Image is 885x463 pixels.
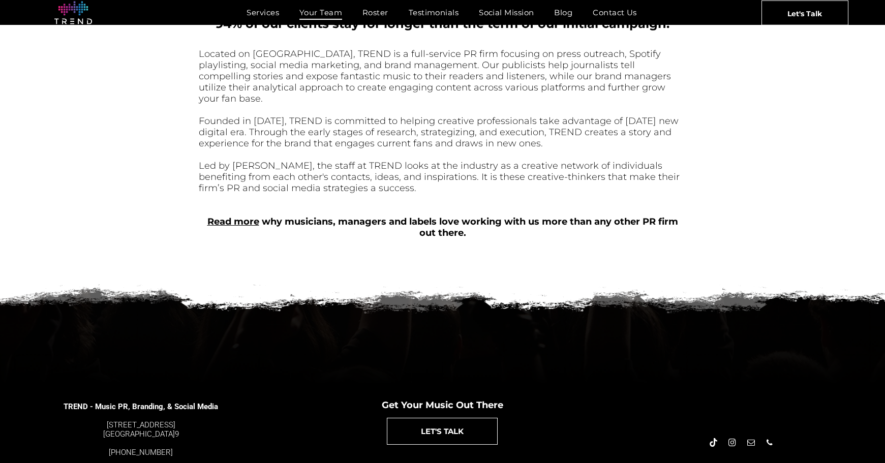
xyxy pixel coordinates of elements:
[544,5,583,20] a: Blog
[63,420,219,439] div: 9
[399,5,469,20] a: Testimonials
[207,216,259,227] a: Read more
[382,399,503,411] span: Get Your Music Out There
[109,448,173,457] a: [PHONE_NUMBER]
[199,115,679,149] span: Founded in [DATE], TREND is committed to helping creative professionals take advantage of [DATE] ...
[103,420,175,439] a: [STREET_ADDRESS][GEOGRAPHIC_DATA]
[583,5,647,20] a: Contact Us
[469,5,544,20] a: Social Mission
[262,216,678,238] b: why musicians, managers and labels love working with us more than any other PR firm out there.
[64,402,218,411] span: TREND - Music PR, Branding, & Social Media
[421,418,464,444] span: LET'S TALK
[199,160,680,194] font: Led by [PERSON_NAME], the staff at TREND looks at the industry as a creative network of individua...
[236,5,289,20] a: Services
[702,345,885,463] iframe: Chat Widget
[352,5,399,20] a: Roster
[787,1,822,26] span: Let's Talk
[199,48,671,104] font: Located on [GEOGRAPHIC_DATA], TREND is a full-service PR firm focusing on press outreach, Spotify...
[289,5,352,20] a: Your Team
[103,420,175,439] font: [STREET_ADDRESS] [GEOGRAPHIC_DATA]
[387,418,498,445] a: LET'S TALK
[54,1,92,24] img: logo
